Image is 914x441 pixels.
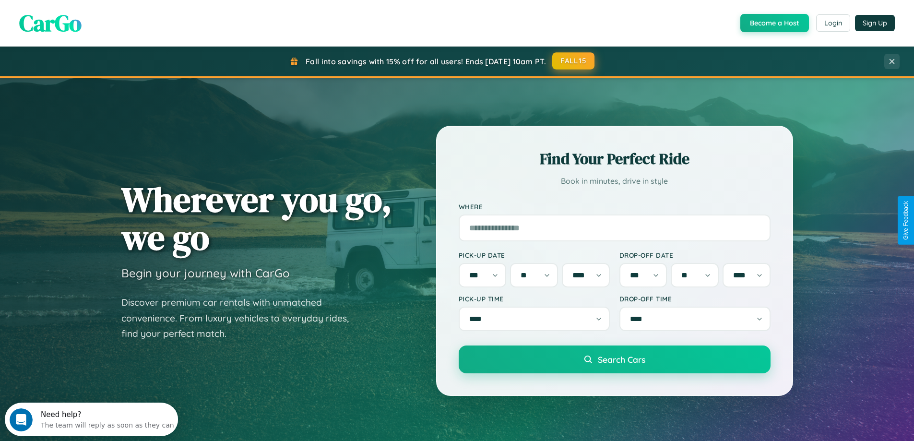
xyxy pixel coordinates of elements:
[552,52,594,70] button: FALL15
[306,57,546,66] span: Fall into savings with 15% off for all users! Ends [DATE] 10am PT.
[619,251,771,259] label: Drop-off Date
[459,203,771,211] label: Where
[121,180,392,256] h1: Wherever you go, we go
[902,201,909,240] div: Give Feedback
[36,16,169,26] div: The team will reply as soon as they can
[459,148,771,169] h2: Find Your Perfect Ride
[459,174,771,188] p: Book in minutes, drive in style
[619,295,771,303] label: Drop-off Time
[816,14,850,32] button: Login
[598,354,645,365] span: Search Cars
[5,403,178,436] iframe: Intercom live chat discovery launcher
[4,4,178,30] div: Open Intercom Messenger
[121,266,290,280] h3: Begin your journey with CarGo
[740,14,809,32] button: Become a Host
[459,295,610,303] label: Pick-up Time
[36,8,169,16] div: Need help?
[855,15,895,31] button: Sign Up
[10,408,33,431] iframe: Intercom live chat
[19,7,82,39] span: CarGo
[121,295,361,342] p: Discover premium car rentals with unmatched convenience. From luxury vehicles to everyday rides, ...
[459,251,610,259] label: Pick-up Date
[459,346,771,373] button: Search Cars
